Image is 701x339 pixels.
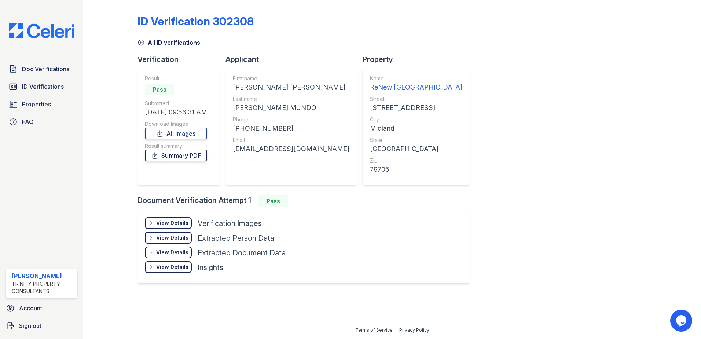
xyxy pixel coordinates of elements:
div: Verification [137,54,225,65]
span: Doc Verifications [22,65,69,73]
a: All Images [145,128,207,139]
a: Doc Verifications [6,62,77,76]
a: Account [3,301,80,316]
div: [DATE] 09:56:31 AM [145,107,207,117]
div: Phone [233,116,349,123]
div: View Details [156,263,188,271]
div: Property [363,54,476,65]
a: Terms of Service [355,327,393,333]
span: Account [19,304,42,313]
a: FAQ [6,114,77,129]
a: All ID verifications [137,38,200,47]
div: Midland [370,123,462,134]
div: Pass [258,195,288,207]
div: Email [233,136,349,144]
div: View Details [156,234,188,241]
div: Applicant [225,54,363,65]
iframe: chat widget [670,310,694,332]
div: Download Images [145,120,207,128]
div: [PERSON_NAME] MUNDO [233,103,349,113]
span: Properties [22,100,51,109]
div: ReNew [GEOGRAPHIC_DATA] [370,82,462,92]
a: Sign out [3,318,80,333]
div: Extracted Person Data [198,233,274,243]
a: Summary PDF [145,150,207,161]
div: [GEOGRAPHIC_DATA] [370,144,462,154]
img: CE_Logo_Blue-a8612792a0a2168367f1c8372b55b34899dd931a85d93a1a3d3e32e68fde9ad4.png [3,23,80,38]
div: Document Verification Attempt 1 [137,195,476,207]
div: Trinity Property Consultants [12,280,74,295]
div: Pass [145,84,174,95]
div: Zip [370,157,462,164]
a: ID Verifications [6,79,77,94]
div: Verification Images [198,218,262,229]
span: ID Verifications [22,82,64,91]
div: [STREET_ADDRESS] [370,103,462,113]
div: ID Verification 302308 [137,15,254,28]
div: Street [370,95,462,103]
div: [PHONE_NUMBER] [233,123,349,134]
div: Result [145,75,207,82]
a: Privacy Policy [399,327,429,333]
div: Last name [233,95,349,103]
div: View Details [156,249,188,256]
a: Name ReNew [GEOGRAPHIC_DATA] [370,75,462,92]
span: Sign out [19,321,41,330]
div: City [370,116,462,123]
div: First name [233,75,349,82]
div: Extracted Document Data [198,248,286,258]
div: | [395,327,397,333]
div: State [370,136,462,144]
div: Result summary [145,142,207,150]
span: FAQ [22,117,34,126]
div: View Details [156,219,188,227]
div: Insights [198,262,223,273]
div: Name [370,75,462,82]
div: [EMAIL_ADDRESS][DOMAIN_NAME] [233,144,349,154]
div: Submitted [145,100,207,107]
div: [PERSON_NAME] [12,271,74,280]
a: Properties [6,97,77,112]
div: [PERSON_NAME] [PERSON_NAME] [233,82,349,92]
div: 79705 [370,164,462,175]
